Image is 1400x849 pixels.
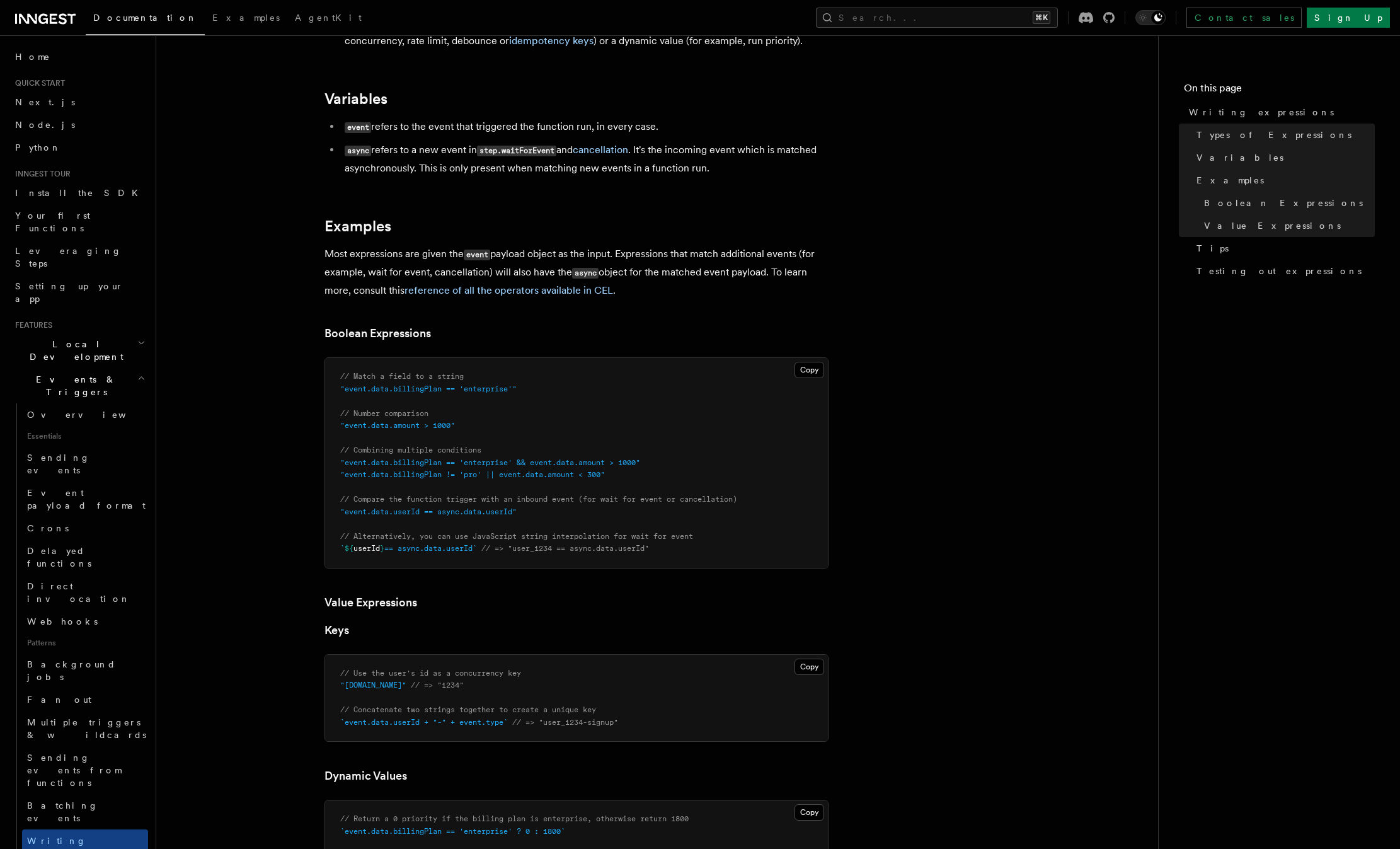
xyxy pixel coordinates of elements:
a: Boolean Expressions [324,325,431,342]
a: Keys [324,621,349,639]
a: Testing out expressions [1191,260,1375,282]
a: Writing expressions [1184,101,1375,124]
span: // Return a 0 priority if the billing plan is enterprise, otherwise return 1800 [340,814,689,823]
a: Variables [324,90,387,108]
a: Documentation [86,4,205,35]
span: Writing expressions [1189,106,1334,118]
span: Testing out expressions [1196,265,1362,277]
span: Documentation [93,13,197,23]
span: Tips [1196,242,1229,255]
a: Tips [1191,237,1375,260]
button: Search...⌘K [816,8,1058,28]
span: Boolean Expressions [1204,197,1363,209]
span: // Concatenate two strings together to create a unique key [340,705,596,714]
kbd: ⌘K [1033,11,1050,24]
li: refers to a new event in and . It's the incoming event which is matched asynchronously. This is o... [341,141,829,177]
a: Delayed functions [22,540,148,575]
span: Types of Expressions [1196,129,1351,141]
span: "event.data.billingPlan == 'enterprise' && event.data.amount > 1000" [340,458,640,467]
a: Multiple triggers & wildcards [22,711,148,746]
span: ${ [345,544,353,553]
span: "event.data.amount > 1000" [340,421,455,430]
span: // Number comparison [340,409,428,418]
a: Crons [22,517,148,540]
a: Boolean Expressions [1199,192,1375,214]
code: async [345,146,371,156]
span: `event.data.billingPlan == 'enterprise' ? 0 : 1800` [340,827,565,836]
a: Types of Expressions [1191,124,1375,146]
code: event [345,122,371,133]
span: "event.data.userId == async.data.userId" [340,507,517,516]
span: // Alternatively, you can use JavaScript string interpolation for wait for event [340,532,693,541]
code: step.waitForEvent [477,146,556,156]
span: "event.data.billingPlan != 'pro' || event.data.amount < 300" [340,470,605,479]
span: // Match a field to a string [340,372,464,381]
span: Delayed functions [27,546,91,569]
span: Setting up your app [15,281,123,304]
span: // => "user_1234-signup" [512,718,618,727]
a: Dynamic Values [324,767,407,785]
button: Toggle dark mode [1135,10,1166,25]
p: Most expressions are given the payload object as the input. Expressions that match additional eve... [324,245,829,299]
a: Leveraging Steps [10,240,148,275]
a: cancellation [573,144,628,156]
span: Batching events [27,800,98,823]
a: Value Expressions [324,594,417,611]
span: Examples [1196,174,1264,187]
a: Fan out [22,688,148,711]
span: Node.js [15,120,75,130]
button: Local Development [10,333,148,368]
a: Examples [205,4,287,34]
a: Value Expressions [1199,214,1375,237]
a: AgentKit [287,4,369,34]
code: event [464,250,490,260]
span: Examples [212,13,280,23]
span: ` [340,544,345,553]
a: Home [10,45,148,68]
span: Quick start [10,78,65,88]
span: Events & Triggers [10,373,137,398]
a: Sending events [22,446,148,482]
span: "event.data.billingPlan == 'enterprise'" [340,384,517,393]
span: // Use the user's id as a concurrency key [340,669,521,678]
a: Setting up your app [10,275,148,310]
a: Install the SDK [10,182,148,204]
button: Copy [795,804,824,821]
span: Fan out [27,695,91,705]
button: Copy [795,362,824,378]
span: Sending events from functions [27,753,121,788]
span: AgentKit [295,13,362,23]
span: // Compare the function trigger with an inbound event (for wait for event or cancellation) [340,495,737,504]
a: Examples [324,217,391,235]
span: Patterns [22,633,148,653]
span: Event payload format [27,488,146,511]
span: Multiple triggers & wildcards [27,717,146,740]
a: Background jobs [22,653,148,688]
a: Webhooks [22,610,148,633]
a: Your first Functions [10,204,148,240]
span: // => "1234" [411,681,464,690]
span: Inngest tour [10,169,71,179]
span: // => "user_1234 == async.data.userId" [481,544,649,553]
span: // Combining multiple conditions [340,446,481,454]
span: Crons [27,523,69,533]
span: Direct invocation [27,581,130,604]
span: Essentials [22,426,148,446]
span: Python [15,142,61,153]
span: Leveraging Steps [15,246,122,269]
a: Sign Up [1307,8,1390,28]
span: Your first Functions [15,211,90,233]
li: refers to the event that triggered the function run, in every case. [341,118,829,136]
h4: On this page [1184,81,1375,101]
button: Events & Triggers [10,368,148,403]
a: Variables [1191,146,1375,169]
span: Sending events [27,453,90,475]
a: Node.js [10,113,148,136]
span: Variables [1196,151,1283,164]
span: Install the SDK [15,188,146,198]
span: Features [10,320,52,330]
span: } [380,544,384,553]
span: `event.data.userId + "-" + event.type` [340,718,508,727]
span: Webhooks [27,616,98,627]
span: "[DOMAIN_NAME]" [340,681,406,690]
